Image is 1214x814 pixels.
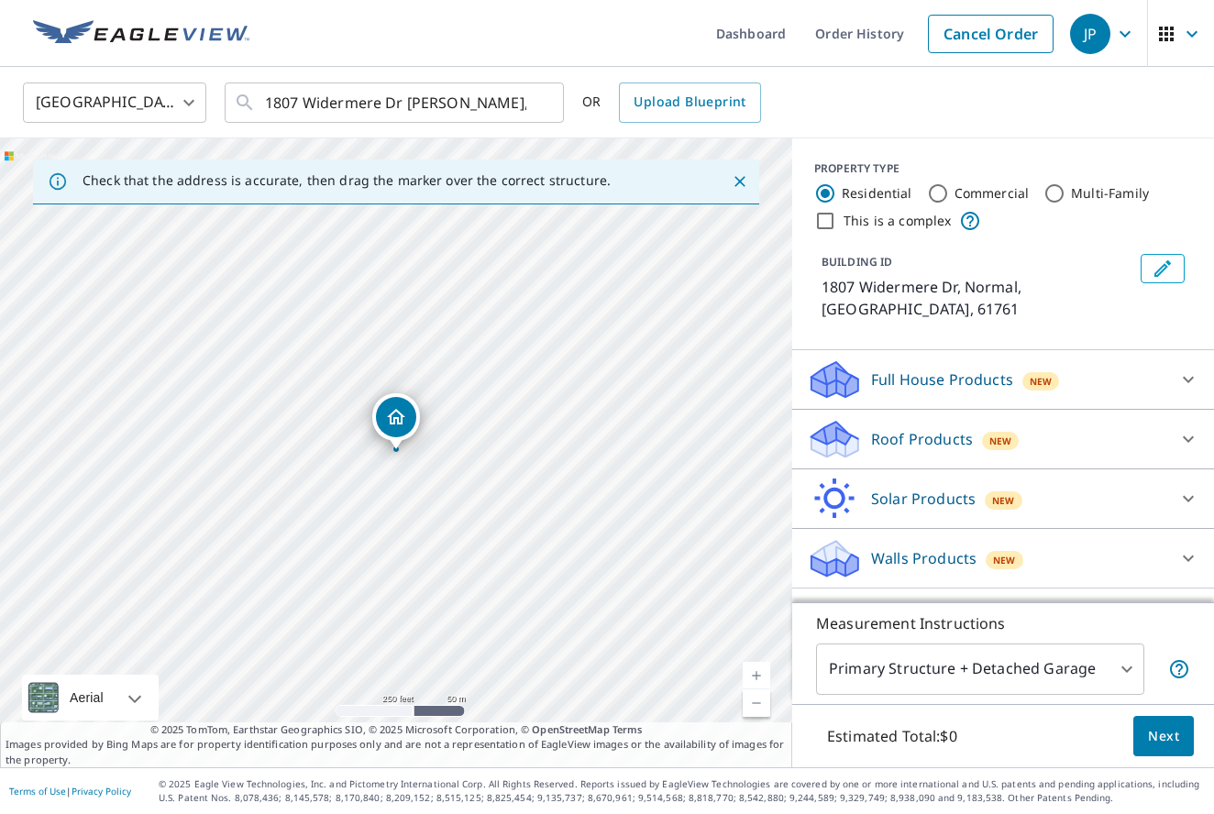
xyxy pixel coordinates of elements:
[807,477,1199,521] div: Solar ProductsNew
[159,777,1205,805] p: © 2025 Eagle View Technologies, Inc. and Pictometry International Corp. All Rights Reserved. Repo...
[871,428,973,450] p: Roof Products
[807,417,1199,461] div: Roof ProductsNew
[33,20,249,48] img: EV Logo
[1141,254,1185,283] button: Edit building 1
[743,662,770,689] a: Current Level 17, Zoom In
[150,722,643,738] span: © 2025 TomTom, Earthstar Geographics SIO, © 2025 Microsoft Corporation, ©
[955,184,1030,203] label: Commercial
[532,722,609,736] a: OpenStreetMap
[22,675,159,720] div: Aerial
[871,368,1013,390] p: Full House Products
[993,553,1015,567] span: New
[1030,374,1052,389] span: New
[1133,716,1194,757] button: Next
[743,689,770,717] a: Current Level 17, Zoom Out
[265,77,526,128] input: Search by address or latitude-longitude
[812,716,972,756] p: Estimated Total: $0
[989,434,1011,448] span: New
[807,357,1199,401] div: Full House ProductsNew
[1071,184,1149,203] label: Multi-Family
[816,643,1144,695] div: Primary Structure + Detached Garage
[842,184,912,203] label: Residential
[816,612,1190,634] p: Measurement Instructions
[814,160,1192,177] div: PROPERTY TYPE
[372,393,420,450] div: Dropped pin, building 1, Residential property, 1807 Widermere Dr Normal, IL 61761
[72,785,131,797] a: Privacy Policy
[83,172,611,189] p: Check that the address is accurate, then drag the marker over the correct structure.
[64,675,109,720] div: Aerial
[822,254,892,269] p: BUILDING ID
[871,547,977,569] p: Walls Products
[619,82,760,123] a: Upload Blueprint
[1168,658,1190,680] span: Your report will include the primary structure and a detached garage if one exists.
[844,212,952,230] label: This is a complex
[9,786,131,797] p: |
[9,785,66,797] a: Terms of Use
[822,276,1133,320] p: 1807 Widermere Dr, Normal, [GEOGRAPHIC_DATA], 61761
[23,77,206,128] div: [GEOGRAPHIC_DATA]
[992,493,1014,508] span: New
[807,536,1199,580] div: Walls ProductsNew
[634,91,745,114] span: Upload Blueprint
[728,170,752,193] button: Close
[928,15,1054,53] a: Cancel Order
[582,82,761,123] div: OR
[1148,725,1179,748] span: Next
[613,722,643,736] a: Terms
[871,488,976,510] p: Solar Products
[1070,14,1110,54] div: JP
